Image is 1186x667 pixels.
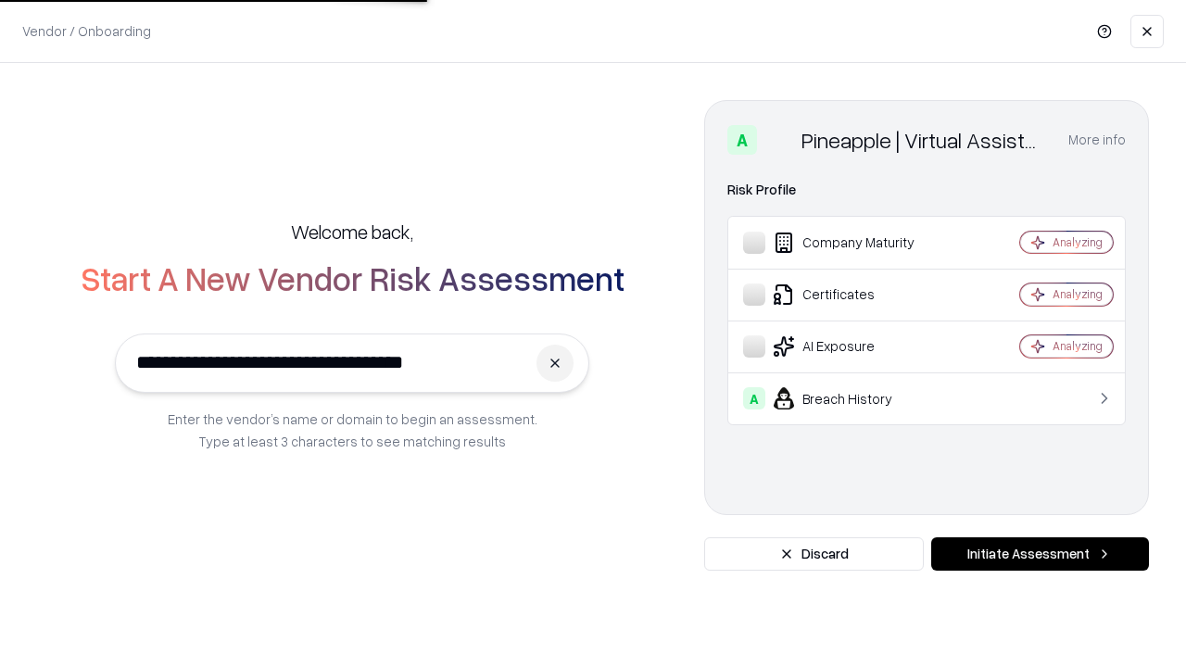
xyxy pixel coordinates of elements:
[81,259,625,296] h2: Start A New Vendor Risk Assessment
[1068,123,1126,157] button: More info
[22,21,151,41] p: Vendor / Onboarding
[743,387,765,409] div: A
[743,283,965,306] div: Certificates
[743,232,965,254] div: Company Maturity
[704,537,924,571] button: Discard
[764,125,794,155] img: Pineapple | Virtual Assistant Agency
[727,179,1126,201] div: Risk Profile
[291,219,413,245] h5: Welcome back,
[1053,234,1103,250] div: Analyzing
[801,125,1046,155] div: Pineapple | Virtual Assistant Agency
[168,408,537,452] p: Enter the vendor’s name or domain to begin an assessment. Type at least 3 characters to see match...
[727,125,757,155] div: A
[1053,286,1103,302] div: Analyzing
[1053,338,1103,354] div: Analyzing
[931,537,1149,571] button: Initiate Assessment
[743,387,965,409] div: Breach History
[743,335,965,358] div: AI Exposure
